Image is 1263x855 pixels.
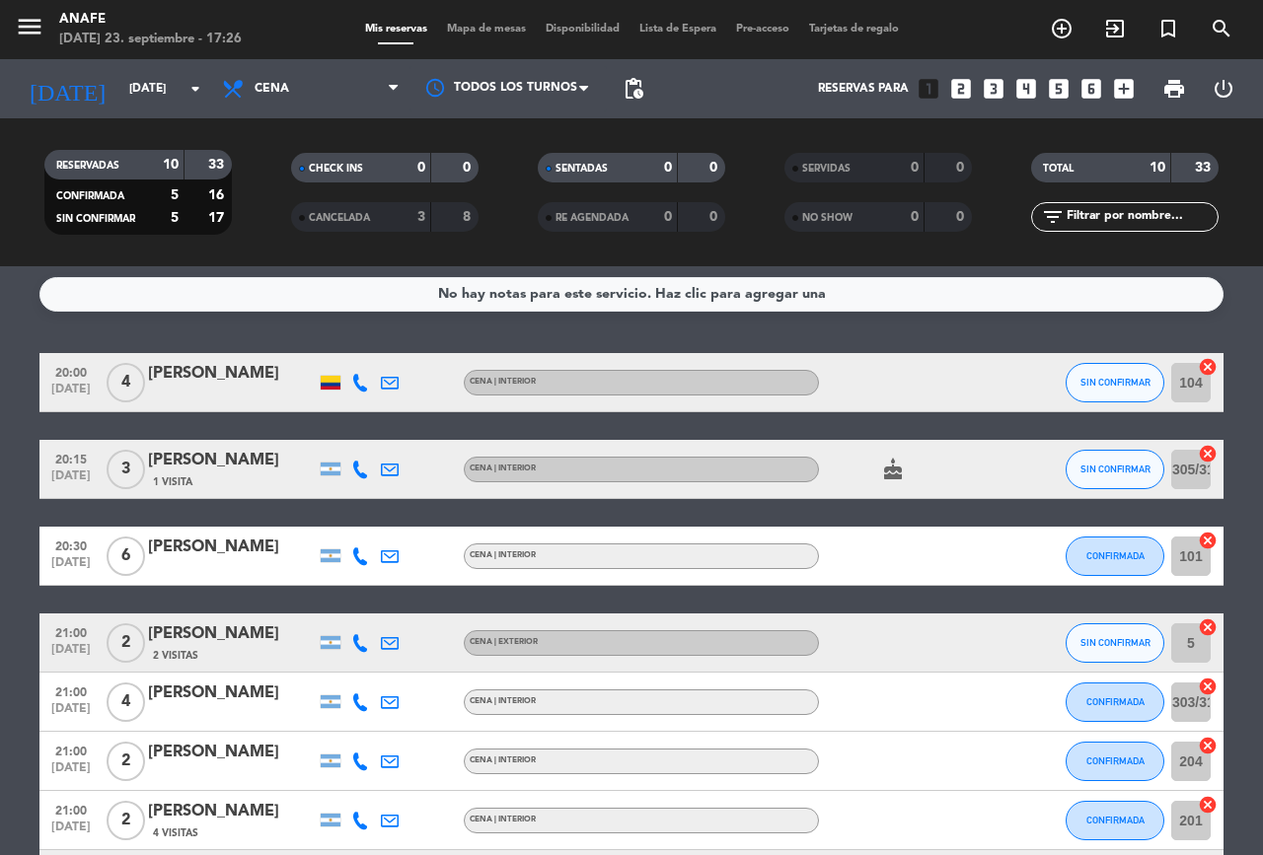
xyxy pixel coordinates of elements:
strong: 0 [463,161,475,175]
i: exit_to_app [1103,17,1127,40]
span: Cena [255,82,289,96]
strong: 8 [463,210,475,224]
i: cancel [1198,736,1218,755]
span: Mapa de mesas [437,24,536,35]
span: SIN CONFIRMAR [56,214,135,224]
strong: 0 [664,210,672,224]
span: 6 [107,536,145,576]
span: CHECK INS [309,164,363,174]
span: [DATE] [46,643,96,666]
div: [PERSON_NAME] [148,621,316,647]
i: looks_5 [1046,76,1072,102]
strong: 0 [956,161,968,175]
strong: 3 [417,210,425,224]
span: CONFIRMADA [1086,550,1145,561]
span: 2 Visitas [153,648,198,664]
strong: 0 [956,210,968,224]
span: pending_actions [622,77,645,101]
span: Pre-acceso [726,24,799,35]
span: Tarjetas de regalo [799,24,909,35]
span: print [1162,77,1186,101]
span: TOTAL [1043,164,1074,174]
i: looks_6 [1078,76,1104,102]
span: 3 [107,450,145,489]
span: CENA | INTERIOR [470,756,536,764]
span: 2 [107,623,145,663]
span: CENA | INTERIOR [470,816,536,823]
span: RE AGENDADA [556,213,629,223]
i: search [1210,17,1233,40]
span: [DATE] [46,702,96,725]
i: looks_two [948,76,974,102]
div: [PERSON_NAME] [148,740,316,765]
i: add_box [1111,76,1137,102]
i: cancel [1198,795,1218,815]
span: 2 [107,742,145,781]
i: looks_3 [981,76,1006,102]
span: SIN CONFIRMAR [1080,463,1151,474]
span: 21:00 [46,679,96,702]
span: CONFIRMADA [1086,815,1145,825]
span: 21:00 [46,620,96,643]
strong: 0 [709,161,721,175]
span: [DATE] [46,761,96,784]
strong: 0 [709,210,721,224]
i: looks_4 [1013,76,1039,102]
input: Filtrar por nombre... [1065,206,1218,228]
span: CENA | INTERIOR [470,464,536,472]
div: ANAFE [59,10,242,30]
div: [DATE] 23. septiembre - 17:26 [59,30,242,49]
span: [DATE] [46,469,96,492]
div: LOG OUT [1199,59,1248,118]
div: [PERSON_NAME] [148,448,316,473]
span: CENA | EXTERIOR [470,638,538,646]
strong: 10 [163,158,179,172]
span: 20:30 [46,534,96,556]
span: 20:15 [46,447,96,469]
i: cancel [1198,617,1218,637]
strong: 33 [1195,161,1215,175]
strong: 0 [911,210,919,224]
span: Mis reservas [355,24,437,35]
span: [DATE] [46,383,96,405]
span: 2 [107,801,145,840]
span: Disponibilidad [536,24,630,35]
div: [PERSON_NAME] [148,680,316,706]
strong: 0 [417,161,425,175]
span: Reservas para [818,82,909,96]
span: SIN CONFIRMAR [1080,637,1151,648]
i: cancel [1198,677,1218,696]
span: CENA | INTERIOR [470,697,536,705]
strong: 33 [208,158,228,172]
i: turned_in_not [1156,17,1180,40]
span: 21:00 [46,739,96,761]
i: cancel [1198,444,1218,463]
i: menu [15,12,44,41]
span: 21:00 [46,798,96,820]
span: CONFIRMADA [1086,696,1145,707]
span: CONFIRMADA [56,191,124,201]
i: power_settings_new [1212,77,1235,101]
div: [PERSON_NAME] [148,361,316,387]
i: add_circle_outline [1050,17,1074,40]
span: 20:00 [46,360,96,383]
i: looks_one [916,76,941,102]
strong: 0 [911,161,919,175]
i: [DATE] [15,67,119,110]
span: [DATE] [46,556,96,579]
strong: 16 [208,188,228,202]
strong: 5 [171,188,179,202]
div: [PERSON_NAME] [148,799,316,824]
span: CANCELADA [309,213,370,223]
span: [DATE] [46,820,96,843]
span: 1 Visita [153,474,192,490]
span: CENA | INTERIOR [470,378,536,386]
span: 4 [107,682,145,722]
span: CENA | INTERIOR [470,551,536,559]
strong: 17 [208,211,228,225]
span: 4 [107,363,145,402]
span: SIN CONFIRMAR [1080,377,1151,388]
span: RESERVADAS [56,161,119,171]
strong: 5 [171,211,179,225]
i: cake [881,458,905,481]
